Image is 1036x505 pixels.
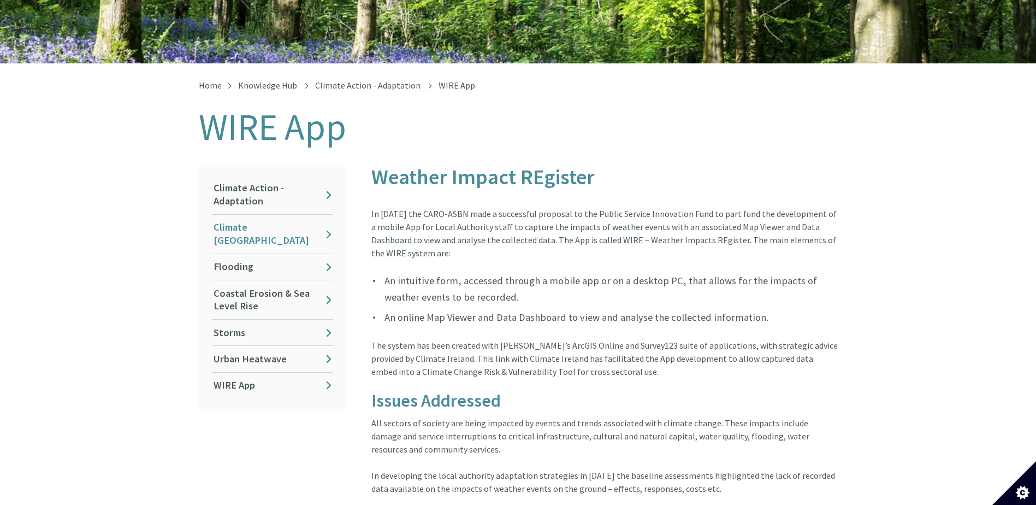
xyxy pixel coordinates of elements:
[371,165,838,188] h1: Weather Impact REgister
[992,461,1036,505] button: Set cookie preferences
[315,80,421,91] a: Climate Action - Adaptation
[212,175,333,214] a: Climate Action - Adaptation
[212,280,333,319] a: Coastal Erosion & Sea Level Rise
[439,80,475,91] span: WIRE App
[212,320,333,345] a: Storms
[199,107,838,148] h1: WIRE App
[371,309,838,325] li: An online Map Viewer and Data Dashboard to view and analyse the collected information.
[212,215,333,254] a: Climate [GEOGRAPHIC_DATA]
[199,80,222,91] a: Home
[212,346,333,372] a: Urban Heatwave
[238,80,297,91] a: Knowledge Hub
[371,273,838,305] li: An intuitive form, accessed through a mobile app or on a desktop PC, that allows for the impacts ...
[371,391,838,410] h3: Issues Addressed
[212,373,333,398] a: WIRE App
[212,254,333,280] a: Flooding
